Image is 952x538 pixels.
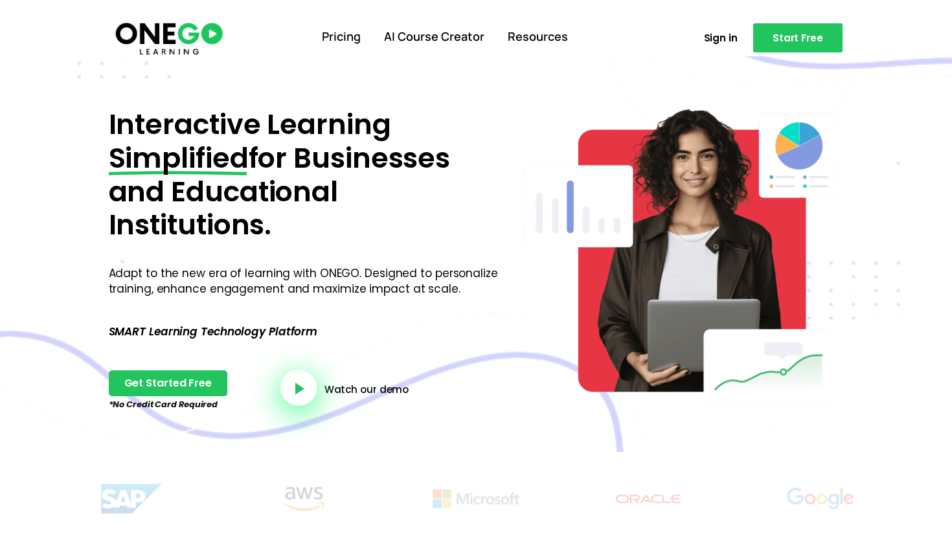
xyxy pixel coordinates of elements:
span: Get Started Free [124,378,212,388]
img: Title [578,480,718,518]
p: Adapt to the new era of learning with ONEGO. Designed to personalize training, enhance engagement... [109,266,501,297]
a: Start Free [753,23,843,52]
a: AI Course Creator [372,20,496,54]
a: Watch our demo [324,385,409,394]
span: for Businesses and Educational Institutions. [109,139,451,244]
img: Title [406,480,546,518]
img: Title [62,480,201,518]
a: Resources [496,20,580,54]
a: Pricing [310,20,372,54]
span: Interactive Learning [109,105,391,144]
span: Simplified [109,142,249,175]
a: video-button [280,370,317,406]
span: Start Free [773,33,823,43]
a: Get Started Free [109,370,227,396]
em: *No Credit Card Required [109,398,218,410]
img: Title [751,480,890,518]
img: Title [234,480,374,518]
span: Sign in [704,33,738,43]
a: Sign in [688,25,753,50]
